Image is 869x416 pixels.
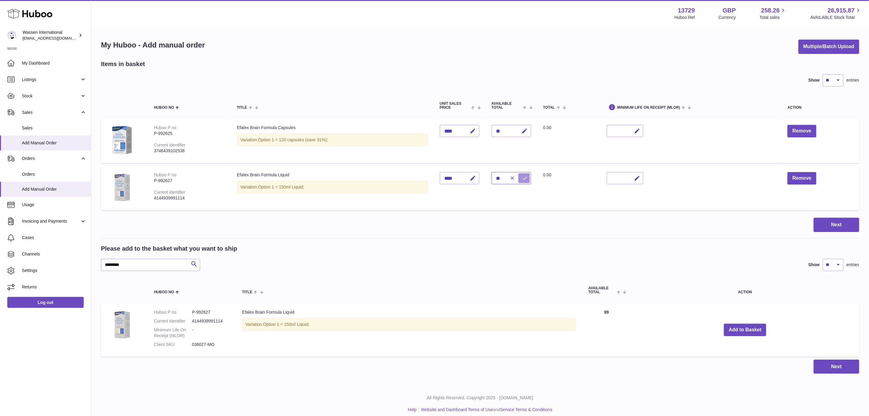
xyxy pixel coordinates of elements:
[192,327,230,339] dd: -
[719,15,736,20] div: Currency
[7,31,16,40] img: internalAdmin-13729@internal.huboo.com
[678,6,695,15] strong: 13729
[814,360,859,374] button: Next
[22,186,86,192] span: Add Manual Order
[588,286,615,294] span: AVAILABLE Total
[543,125,551,130] span: 0.00
[846,77,859,83] span: entries
[237,134,427,146] div: Variation:
[582,303,631,356] td: 99
[22,140,86,146] span: Add Manual Order
[787,125,816,137] button: Remove
[22,156,80,161] span: Orders
[154,190,186,195] div: Current identifier
[543,172,551,177] span: 0.00
[101,60,145,68] h2: Items in basket
[543,106,555,110] span: Total
[107,309,137,340] img: Efalex Brain Formula Liquid
[787,106,853,110] div: Action
[808,262,820,268] label: Show
[440,102,470,110] span: Unit Sales Price
[258,185,304,189] span: Option 1 = 150ml Liquid;
[761,6,780,15] span: 258.26
[22,251,86,257] span: Channels
[154,131,225,136] div: P-992625
[810,15,862,20] span: AVAILABLE Stock Total
[154,309,192,315] dt: Huboo P no
[237,181,427,193] div: Variation:
[154,342,192,347] dt: Client SKU
[154,125,176,130] div: Huboo P no
[22,93,80,99] span: Stock
[500,407,552,412] a: Service Terms & Conditions
[154,178,225,184] div: P-992627
[154,143,186,147] div: Current identifier
[814,218,859,232] button: Next
[263,322,309,327] span: Option 1 = 150ml Liquid;
[23,36,89,41] span: [EMAIL_ADDRESS][DOMAIN_NAME]
[154,327,192,339] dt: Minimum Life On Receipt (MLOR)
[192,309,230,315] dd: P-992627
[22,284,86,290] span: Returns
[675,15,695,20] div: Huboo Ref
[798,40,859,54] button: Multiple/Batch Upload
[760,15,787,20] span: Total sales
[154,172,176,177] div: Huboo P no
[631,280,859,300] th: Action
[154,106,174,110] span: Huboo no
[723,6,736,15] strong: GBP
[154,195,225,201] div: 4144939991114
[492,102,522,110] span: AVAILABLE Total
[96,395,864,401] p: All Rights Reserved. Copyright 2025 - [DOMAIN_NAME]
[22,171,86,177] span: Orders
[231,119,433,163] td: Efalex Brain Formula Capsules
[408,407,417,412] a: Help
[101,40,205,50] h1: My Huboo - Add manual order
[237,106,247,110] span: Title
[154,148,225,154] div: 3746439102538
[23,30,77,41] div: Wassen International
[787,172,816,185] button: Remove
[192,342,230,347] dd: 036027-MO
[242,318,576,331] div: Variation:
[101,245,237,253] h2: Please add to the basket what you want to ship
[421,407,493,412] a: Website and Dashboard Terms of Use
[22,60,86,66] span: My Dashboard
[154,290,174,294] span: Huboo no
[846,262,859,268] span: entries
[22,202,86,208] span: Usage
[22,125,86,131] span: Sales
[107,172,137,203] img: Efalex Brain Formula Liquid
[107,125,137,155] img: Efalex Brain Formula Capsules
[192,318,230,324] dd: 4144939991114
[22,268,86,273] span: Settings
[22,110,80,115] span: Sales
[617,106,680,110] span: Minimum Life On Receipt (MLOR)
[22,218,80,224] span: Invoicing and Payments
[7,297,84,308] a: Log out
[419,407,552,413] li: and
[724,324,766,336] button: Add to Basket
[154,318,192,324] dt: Current identifier
[22,235,86,241] span: Cases
[810,6,862,20] a: 26,915.87 AVAILABLE Stock Total
[828,6,855,15] span: 26,915.87
[258,137,328,142] span: Option 1 = 120 capsules (save 31%);
[808,77,820,83] label: Show
[22,77,80,83] span: Listings
[236,303,582,356] td: Efalex Brain Formula Liquid
[760,6,787,20] a: 258.26 Total sales
[231,166,433,210] td: Efalex Brain Formula Liquid
[242,290,252,294] span: Title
